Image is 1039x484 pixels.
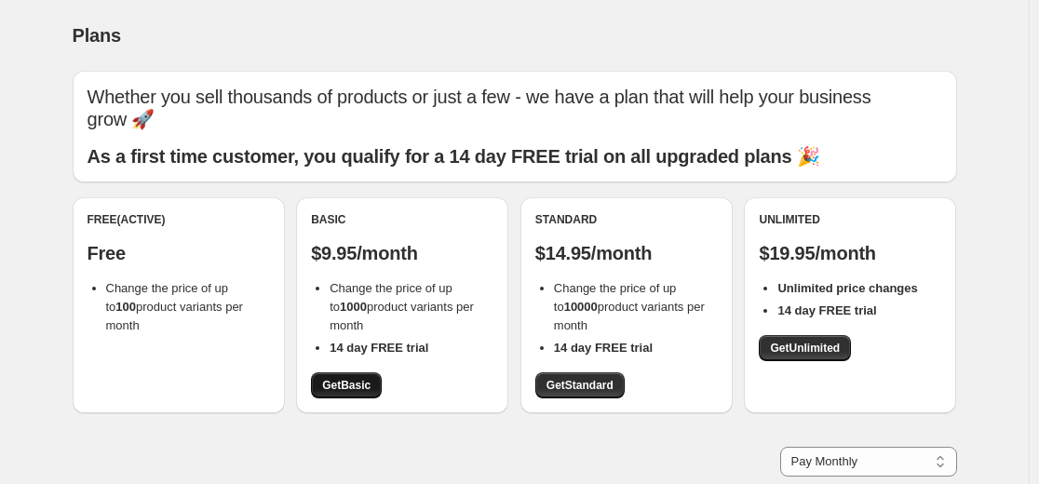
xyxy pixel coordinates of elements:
span: Change the price of up to product variants per month [106,281,243,332]
b: Unlimited price changes [777,281,917,295]
span: Change the price of up to product variants per month [554,281,705,332]
span: Get Unlimited [770,341,840,356]
div: Unlimited [759,212,941,227]
b: As a first time customer, you qualify for a 14 day FREE trial on all upgraded plans 🎉 [88,146,820,167]
div: Free (Active) [88,212,270,227]
span: Get Standard [546,378,614,393]
a: GetUnlimited [759,335,851,361]
span: Get Basic [322,378,371,393]
p: $9.95/month [311,242,493,264]
b: 10000 [564,300,598,314]
b: 1000 [340,300,367,314]
b: 14 day FREE trial [554,341,653,355]
p: $19.95/month [759,242,941,264]
p: Free [88,242,270,264]
a: GetStandard [535,372,625,398]
a: GetBasic [311,372,382,398]
span: Change the price of up to product variants per month [330,281,474,332]
span: Plans [73,25,121,46]
b: 14 day FREE trial [330,341,428,355]
p: Whether you sell thousands of products or just a few - we have a plan that will help your busines... [88,86,942,130]
p: $14.95/month [535,242,718,264]
div: Basic [311,212,493,227]
div: Standard [535,212,718,227]
b: 100 [115,300,136,314]
b: 14 day FREE trial [777,303,876,317]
